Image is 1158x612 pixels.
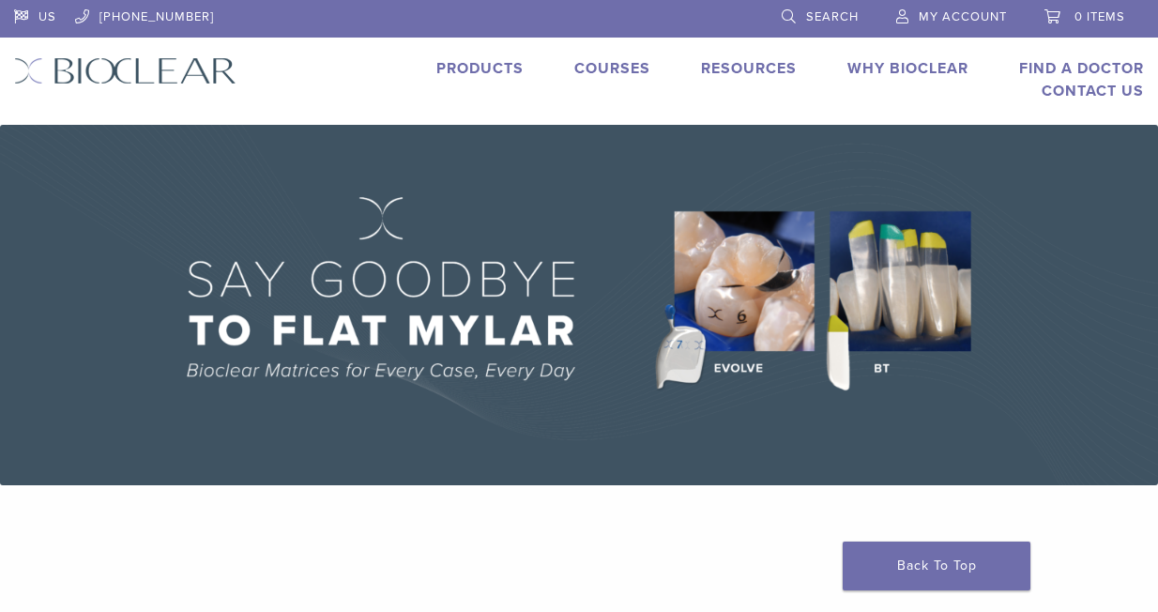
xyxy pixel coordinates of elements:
[14,57,236,84] img: Bioclear
[701,59,797,78] a: Resources
[919,9,1007,24] span: My Account
[843,542,1030,590] a: Back To Top
[806,9,859,24] span: Search
[436,59,524,78] a: Products
[1074,9,1125,24] span: 0 items
[1019,59,1144,78] a: Find A Doctor
[574,59,650,78] a: Courses
[1042,82,1144,100] a: Contact Us
[847,59,968,78] a: Why Bioclear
